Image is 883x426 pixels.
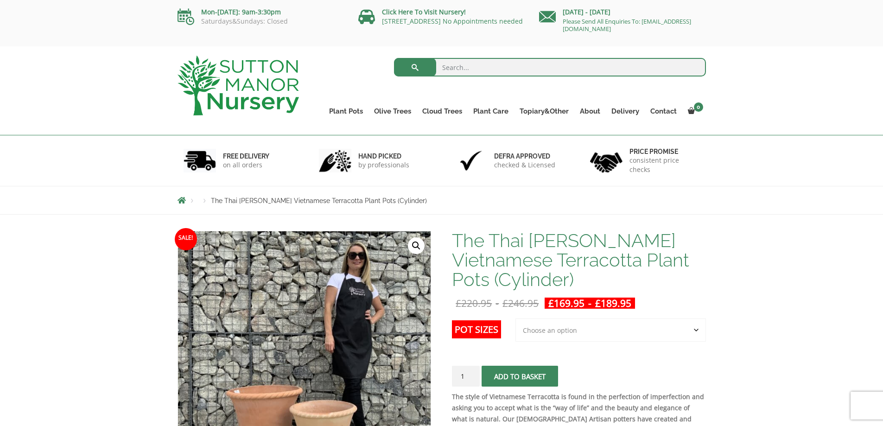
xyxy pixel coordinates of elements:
[548,297,554,310] span: £
[408,237,425,254] a: View full-screen image gallery
[494,160,555,170] p: checked & Licensed
[694,102,703,112] span: 0
[502,297,539,310] bdi: 246.95
[482,366,558,387] button: Add to basket
[456,297,492,310] bdi: 220.95
[539,6,706,18] p: [DATE] - [DATE]
[452,366,480,387] input: Product quantity
[514,105,574,118] a: Topiary&Other
[563,17,691,33] a: Please Send All Enquiries To: [EMAIL_ADDRESS][DOMAIN_NAME]
[175,228,197,250] span: Sale!
[574,105,606,118] a: About
[645,105,682,118] a: Contact
[211,197,427,204] span: The Thai [PERSON_NAME] Vietnamese Terracotta Plant Pots (Cylinder)
[629,147,700,156] h6: Price promise
[324,105,368,118] a: Plant Pots
[178,197,706,204] nav: Breadcrumbs
[595,297,601,310] span: £
[417,105,468,118] a: Cloud Trees
[455,149,487,172] img: 3.jpg
[456,297,461,310] span: £
[629,156,700,174] p: consistent price checks
[548,297,584,310] bdi: 169.95
[178,56,299,115] img: logo
[502,297,508,310] span: £
[682,105,706,118] a: 0
[178,6,344,18] p: Mon-[DATE]: 9am-3:30pm
[223,152,269,160] h6: FREE DELIVERY
[468,105,514,118] a: Plant Care
[358,160,409,170] p: by professionals
[590,146,623,175] img: 4.jpg
[606,105,645,118] a: Delivery
[452,320,501,338] label: Pot Sizes
[368,105,417,118] a: Olive Trees
[545,298,635,309] ins: -
[223,160,269,170] p: on all orders
[382,7,466,16] a: Click Here To Visit Nursery!
[319,149,351,172] img: 2.jpg
[358,152,409,160] h6: hand picked
[452,231,705,289] h1: The Thai [PERSON_NAME] Vietnamese Terracotta Plant Pots (Cylinder)
[394,58,706,76] input: Search...
[178,18,344,25] p: Saturdays&Sundays: Closed
[382,17,523,25] a: [STREET_ADDRESS] No Appointments needed
[184,149,216,172] img: 1.jpg
[452,298,542,309] del: -
[494,152,555,160] h6: Defra approved
[595,297,631,310] bdi: 189.95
